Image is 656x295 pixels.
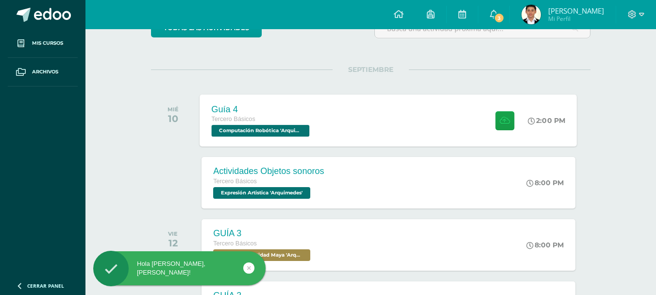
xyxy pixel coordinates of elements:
[213,178,257,185] span: Tercero Básicos
[93,260,266,277] div: Hola [PERSON_NAME], [PERSON_NAME]!
[333,65,409,74] span: SEPTIEMBRE
[168,113,179,124] div: 10
[528,116,566,125] div: 2:00 PM
[213,187,310,199] span: Expresión Artistica 'Arquimedes'
[548,15,604,23] span: Mi Perfil
[212,104,312,114] div: Guía 4
[32,68,58,76] span: Archivos
[212,116,255,122] span: Tercero Básicos
[32,39,63,47] span: Mis cursos
[548,6,604,16] span: [PERSON_NAME]
[168,106,179,113] div: MIÉ
[212,125,310,137] span: Computación Robótica 'Arquimedes'
[168,230,178,237] div: VIE
[526,241,564,249] div: 8:00 PM
[213,240,257,247] span: Tercero Básicos
[494,13,505,23] span: 3
[27,282,64,289] span: Cerrar panel
[213,249,310,261] span: Cultura e Identidad Maya 'Arquimedes'
[213,166,324,176] div: Actividades Objetos sonoros
[8,29,78,58] a: Mis cursos
[521,5,541,24] img: 93d61811054d19111c8343ac2bb20b46.png
[213,228,313,239] div: GUÍA 3
[8,58,78,87] a: Archivos
[526,178,564,187] div: 8:00 PM
[168,237,178,249] div: 12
